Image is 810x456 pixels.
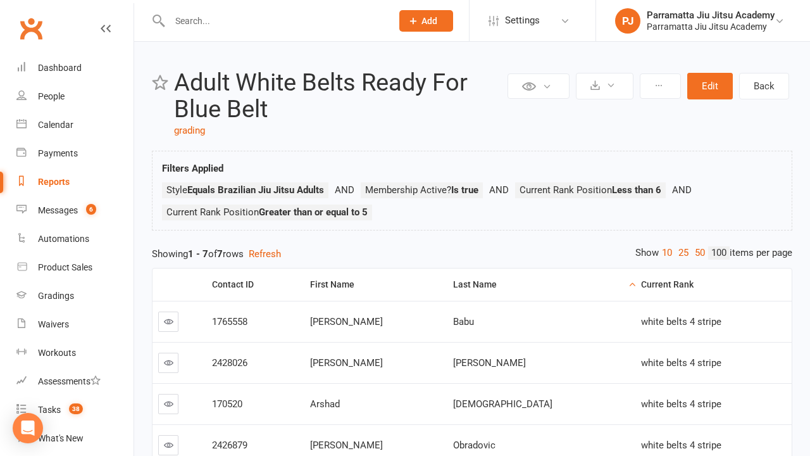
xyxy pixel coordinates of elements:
a: Assessments [16,367,134,396]
strong: Filters Applied [162,163,223,174]
a: 100 [708,246,730,260]
a: Reports [16,168,134,196]
span: white belts 4 stripe [641,357,721,369]
a: 50 [692,246,708,260]
a: 10 [659,246,675,260]
div: Product Sales [38,262,92,272]
div: Current Rank [641,280,782,289]
span: white belts 4 stripe [641,316,721,327]
div: Dashboard [38,63,82,73]
a: Clubworx [15,13,47,44]
div: Open Intercom Messenger [13,413,43,443]
div: First Name [310,280,437,289]
div: Waivers [38,319,69,329]
div: Showing of rows [152,246,792,262]
div: Gradings [38,291,74,301]
a: grading [174,125,205,136]
span: Arshad [310,398,340,410]
a: Back [739,73,789,99]
span: white belts 4 stripe [641,440,721,451]
span: 38 [69,403,83,414]
div: Tasks [38,405,61,415]
strong: 1 - 7 [188,248,208,260]
div: Contact ID [212,280,294,289]
button: Edit [687,73,733,99]
a: Waivers [16,310,134,339]
div: What's New [38,433,84,443]
span: Current Rank Position [520,184,661,196]
span: Membership Active? [365,184,478,196]
strong: Equals Brazilian Jiu Jitsu Adults [187,184,324,196]
div: Reports [38,177,70,187]
input: Search... [166,12,383,30]
a: People [16,82,134,111]
div: Calendar [38,120,73,130]
strong: Greater than or equal to 5 [259,206,368,218]
span: 170520 [212,398,242,410]
span: Settings [505,6,540,35]
a: Automations [16,225,134,253]
strong: 7 [217,248,223,260]
span: Obradovic [453,440,495,451]
span: Style [166,184,324,196]
span: [PERSON_NAME] [310,316,383,327]
a: What's New [16,424,134,453]
a: Product Sales [16,253,134,282]
a: Messages 6 [16,196,134,225]
div: People [38,91,65,101]
span: Babu [453,316,474,327]
div: Last Name [453,280,626,289]
button: Add [399,10,453,32]
div: Parramatta Jiu Jitsu Academy [647,9,775,21]
h2: Adult White Belts Ready For Blue Belt [174,70,504,123]
span: [PERSON_NAME] [310,440,383,451]
span: 1765558 [212,316,247,327]
a: Tasks 38 [16,396,134,424]
span: 6 [86,204,96,215]
a: Workouts [16,339,134,367]
div: Show items per page [635,246,792,260]
strong: Less than 6 [612,184,661,196]
a: Payments [16,139,134,168]
span: Add [421,16,437,26]
span: [PERSON_NAME] [453,357,526,369]
a: Gradings [16,282,134,310]
a: Dashboard [16,54,134,82]
a: Calendar [16,111,134,139]
strong: Is true [451,184,478,196]
span: Current Rank Position [166,206,368,218]
div: Automations [38,234,89,244]
span: [PERSON_NAME] [310,357,383,369]
div: PJ [615,8,640,34]
div: Parramatta Jiu Jitsu Academy [647,21,775,32]
div: Assessments [38,376,101,386]
div: Payments [38,148,78,158]
span: [DEMOGRAPHIC_DATA] [453,398,552,410]
a: 25 [675,246,692,260]
span: white belts 4 stripe [641,398,721,410]
div: Workouts [38,348,76,358]
div: Messages [38,205,78,215]
span: 2426879 [212,440,247,451]
span: 2428026 [212,357,247,369]
button: Refresh [249,246,281,262]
